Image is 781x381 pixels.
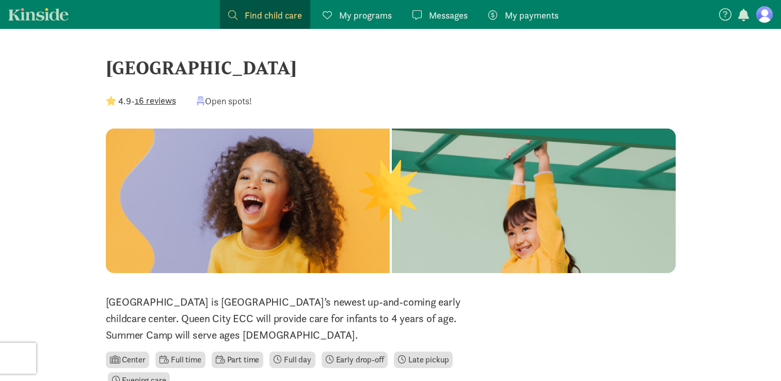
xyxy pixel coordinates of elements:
[106,54,676,82] div: [GEOGRAPHIC_DATA]
[197,94,252,108] div: Open spots!
[106,94,176,108] div: -
[245,8,302,22] span: Find child care
[135,93,176,107] button: 16 reviews
[429,8,468,22] span: Messages
[106,352,150,368] li: Center
[339,8,392,22] span: My programs
[155,352,205,368] li: Full time
[322,352,388,368] li: Early drop-off
[118,95,131,107] strong: 4.9
[505,8,559,22] span: My payments
[8,8,69,21] a: Kinside
[394,352,453,368] li: Late pickup
[269,352,315,368] li: Full day
[106,294,495,343] p: [GEOGRAPHIC_DATA] is [GEOGRAPHIC_DATA]’s newest up-and-coming early childcare center. Queen City ...
[212,352,263,368] li: Part time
